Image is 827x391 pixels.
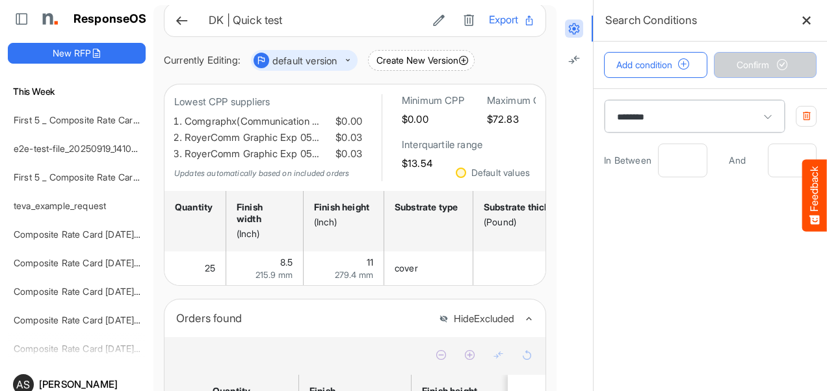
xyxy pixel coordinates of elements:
h6: Minimum CPP [402,94,464,107]
td: 25 is template cell Column Header httpsnorthellcomontologiesmapping-rulesorderhasquantity [164,251,226,285]
h6: Interquartile range [402,138,482,151]
span: $0.03 [333,146,362,162]
p: Lowest CPP suppliers [174,94,362,110]
h6: Search Conditions [605,11,697,29]
button: Delete [459,12,479,29]
button: Create New Version [368,50,475,71]
a: First 5 _ Composite Rate Card [DATE] (2) [14,171,183,183]
div: Finish width [237,201,289,225]
span: cover [395,262,418,273]
h6: Maximum CPP [487,94,553,107]
li: RoyerComm Graphic Exp 05… [185,130,362,146]
h6: DK | Quick test [209,15,419,26]
div: (Inch) [237,228,289,240]
span: 25 [205,262,215,273]
span: AS [16,379,30,390]
div: Substrate thickness or weight [484,201,612,213]
button: Confirm Progress [714,52,817,78]
td: 8.5 is template cell Column Header httpsnorthellcomontologiesmapping-rulesmeasurementhasfinishsiz... [226,251,304,285]
img: Northell [36,6,62,32]
span: Confirm [737,58,794,72]
li: Comgraphx(Communication … [185,114,362,130]
div: Currently Editing: [164,53,241,69]
span: 8.5 [280,257,293,268]
span: 11 [367,257,373,268]
div: (Inch) [314,216,369,228]
div: Substrate type [395,201,458,213]
div: [PERSON_NAME] [39,379,140,389]
td: cover is template cell Column Header httpsnorthellcomontologiesmapping-rulesmaterialhassubstratem... [384,251,473,285]
span: 279.4 mm [335,270,373,280]
div: Default values [471,168,530,177]
a: Composite Rate Card [DATE]_smaller [14,257,168,268]
div: (Pound) [484,216,612,228]
button: Edit [429,12,449,29]
div: Quantity [175,201,211,213]
button: New RFP [8,43,146,64]
span: And [714,153,761,168]
h5: $13.54 [402,158,482,169]
a: teva_example_request [14,200,106,211]
button: Add condition [604,52,707,78]
button: Export [489,12,535,29]
h5: $72.83 [487,114,553,125]
a: e2e-test-file_20250919_141053 [14,143,142,154]
span: $0.03 [333,130,362,146]
td: 11 is template cell Column Header httpsnorthellcomontologiesmapping-rulesmeasurementhasfinishsize... [304,251,384,285]
a: Composite Rate Card [DATE]_smaller [14,229,168,240]
span: 215.9 mm [256,270,293,280]
span: $0.00 [333,114,362,130]
button: HideExcluded [439,314,514,325]
button: Feedback [802,160,827,232]
h5: $0.00 [402,114,464,125]
em: Updates automatically based on included orders [174,168,349,178]
div: Finish height [314,201,369,213]
li: RoyerComm Graphic Exp 05… [185,146,362,162]
td: 80 is template cell Column Header httpsnorthellcomontologiesmapping-rulesmaterialhasmaterialthick... [473,251,671,285]
h6: This Week [8,84,146,99]
a: Composite Rate Card [DATE] mapping test_deleted [14,286,226,297]
span: In Between [604,153,651,168]
a: Composite Rate Card [DATE]_smaller [14,314,168,325]
a: First 5 _ Composite Rate Card [DATE] (2) [14,114,183,125]
div: Orders found [176,309,429,327]
h1: ResponseOS [73,12,147,26]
